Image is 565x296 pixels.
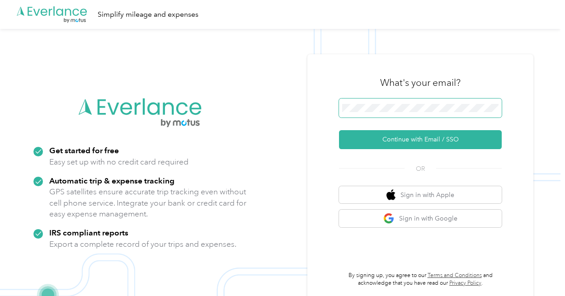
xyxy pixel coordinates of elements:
[49,239,236,250] p: Export a complete record of your trips and expenses.
[49,146,119,155] strong: Get started for free
[449,280,481,287] a: Privacy Policy
[405,164,436,174] span: OR
[49,156,188,168] p: Easy set up with no credit card required
[339,186,502,204] button: apple logoSign in with Apple
[428,272,482,279] a: Terms and Conditions
[339,130,502,149] button: Continue with Email / SSO
[386,189,395,201] img: apple logo
[98,9,198,20] div: Simplify mileage and expenses
[49,176,174,185] strong: Automatic trip & expense tracking
[49,228,128,237] strong: IRS compliant reports
[49,186,247,220] p: GPS satellites ensure accurate trip tracking even without cell phone service. Integrate your bank...
[339,210,502,227] button: google logoSign in with Google
[339,272,502,287] p: By signing up, you agree to our and acknowledge that you have read our .
[383,213,395,224] img: google logo
[380,76,461,89] h3: What's your email?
